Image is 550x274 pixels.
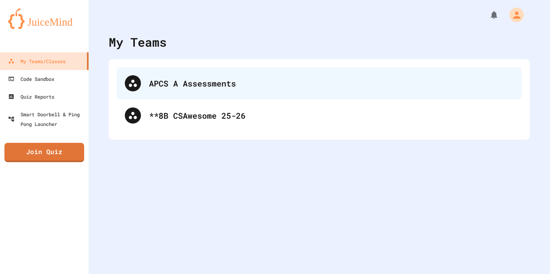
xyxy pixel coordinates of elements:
div: My Account [501,6,526,24]
div: **8B CSAwesome 25-26 [117,99,522,132]
div: My Teams/Classes [8,56,66,66]
div: Code Sandbox [8,74,54,84]
div: Quiz Reports [8,92,54,101]
div: Smart Doorbell & Ping Pong Launcher [8,109,85,129]
div: My Notifications [474,8,501,22]
a: Join Quiz [4,143,84,162]
img: logo-orange.svg [8,8,81,29]
div: APCS A Assessments [149,77,514,89]
div: APCS A Assessments [117,67,522,99]
div: My Teams [109,33,167,51]
div: **8B CSAwesome 25-26 [149,109,514,122]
